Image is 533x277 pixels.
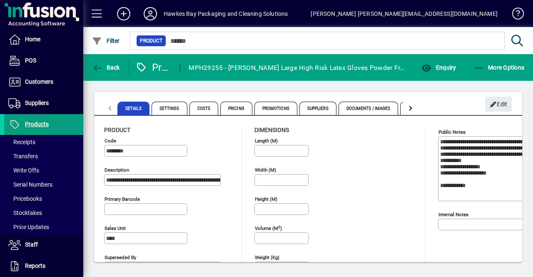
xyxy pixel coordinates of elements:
[4,72,83,92] a: Customers
[490,97,508,111] span: Edit
[105,138,116,144] mat-label: Code
[421,64,456,71] span: Enquiry
[4,93,83,114] a: Suppliers
[152,102,187,115] span: Settings
[8,195,42,202] span: Pricebooks
[25,121,49,127] span: Products
[255,167,276,173] mat-label: Width (m)
[4,256,83,277] a: Reports
[25,36,40,42] span: Home
[189,102,219,115] span: Costs
[255,196,277,202] mat-label: Height (m)
[105,196,140,202] mat-label: Primary barcode
[25,100,49,106] span: Suppliers
[339,102,399,115] span: Documents / Images
[105,255,136,260] mat-label: Superseded by
[400,102,447,115] span: Custom Fields
[104,127,130,133] span: Product
[8,181,52,188] span: Serial Numbers
[8,167,39,174] span: Write Offs
[25,57,36,64] span: POS
[25,262,45,269] span: Reports
[506,2,523,29] a: Knowledge Base
[4,235,83,255] a: Staff
[8,153,38,160] span: Transfers
[189,61,406,75] div: MPH29255 - [PERSON_NAME] Large High Risk Latex Gloves Powder Free Cobalt Blue, L, 300mm Cuff, 18.5g
[4,192,83,206] a: Pricebooks
[438,212,468,217] mat-label: Internal Notes
[4,163,83,177] a: Write Offs
[25,78,53,85] span: Customers
[135,61,172,74] div: Product
[474,64,525,71] span: More Options
[4,29,83,50] a: Home
[255,225,282,231] mat-label: Volume (m )
[419,60,458,75] button: Enquiry
[83,60,129,75] app-page-header-button: Back
[140,37,162,45] span: Product
[485,97,512,112] button: Edit
[311,7,498,20] div: [PERSON_NAME] [PERSON_NAME][EMAIL_ADDRESS][DOMAIN_NAME]
[8,224,49,230] span: Price Updates
[278,225,280,229] sup: 3
[254,127,289,133] span: Dimensions
[4,177,83,192] a: Serial Numbers
[254,102,297,115] span: Promotions
[105,167,129,173] mat-label: Description
[8,139,35,145] span: Receipts
[137,6,164,21] button: Profile
[117,102,149,115] span: Details
[4,220,83,234] a: Price Updates
[4,206,83,220] a: Stocktakes
[90,60,122,75] button: Back
[110,6,137,21] button: Add
[472,60,527,75] button: More Options
[4,135,83,149] a: Receipts
[164,7,288,20] div: Hawkes Bay Packaging and Cleaning Solutions
[220,102,252,115] span: Pricing
[255,255,279,260] mat-label: Weight (Kg)
[92,64,120,71] span: Back
[4,149,83,163] a: Transfers
[90,33,122,48] button: Filter
[299,102,336,115] span: Suppliers
[25,241,38,248] span: Staff
[105,225,126,231] mat-label: Sales unit
[255,138,278,144] mat-label: Length (m)
[92,37,120,44] span: Filter
[8,210,42,216] span: Stocktakes
[4,50,83,71] a: POS
[438,129,466,135] mat-label: Public Notes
